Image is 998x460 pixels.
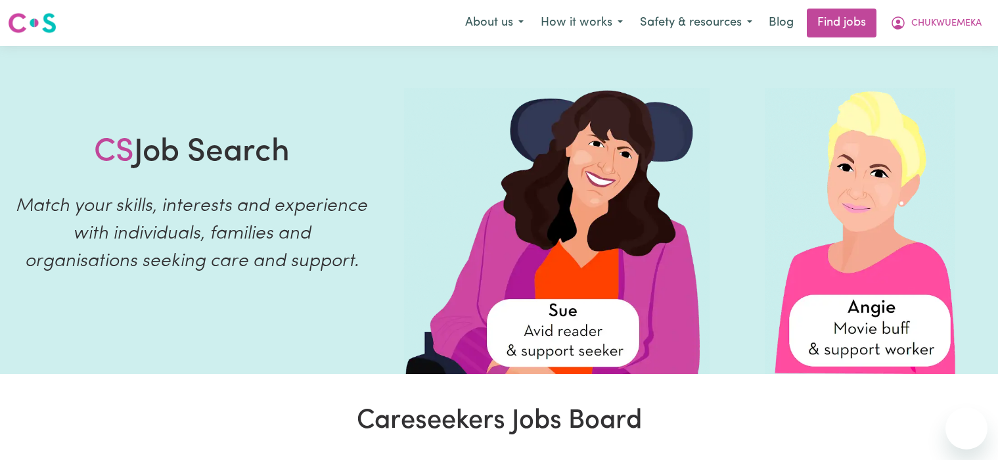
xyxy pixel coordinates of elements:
button: Safety & resources [631,9,761,37]
span: CHUKWUEMEKA [911,16,982,31]
p: Match your skills, interests and experience with individuals, families and organisations seeking ... [16,193,367,275]
button: About us [457,9,532,37]
a: Careseekers logo [8,8,57,38]
h1: Job Search [94,134,290,172]
a: Find jobs [807,9,876,37]
img: Careseekers logo [8,11,57,35]
button: My Account [882,9,990,37]
button: How it works [532,9,631,37]
span: CS [94,137,134,168]
iframe: Button to launch messaging window [945,407,987,449]
a: Blog [761,9,802,37]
